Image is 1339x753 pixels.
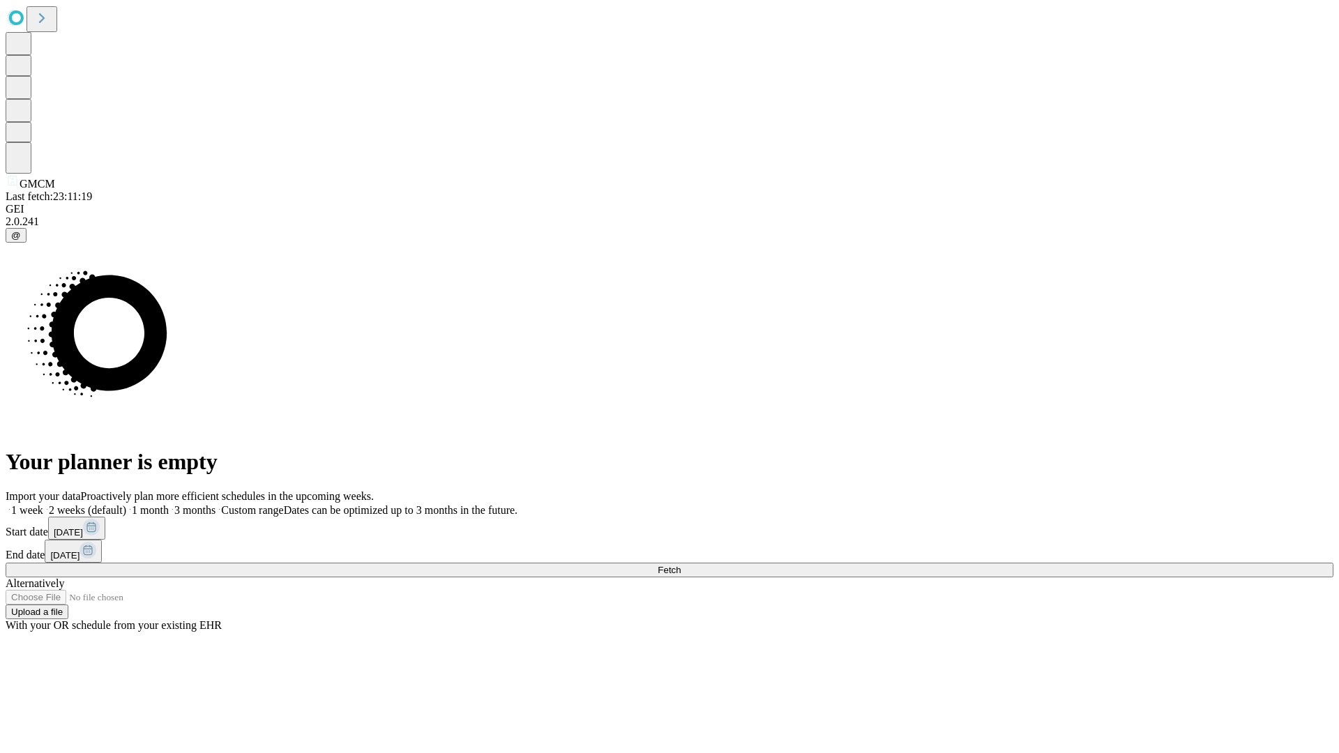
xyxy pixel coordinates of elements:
[11,230,21,241] span: @
[6,203,1333,215] div: GEI
[54,527,83,538] span: [DATE]
[132,504,169,516] span: 1 month
[6,517,1333,540] div: Start date
[658,565,681,575] span: Fetch
[81,490,374,502] span: Proactively plan more efficient schedules in the upcoming weeks.
[6,190,92,202] span: Last fetch: 23:11:19
[48,517,105,540] button: [DATE]
[221,504,283,516] span: Custom range
[6,604,68,619] button: Upload a file
[20,178,55,190] span: GMCM
[6,228,27,243] button: @
[6,490,81,502] span: Import your data
[6,215,1333,228] div: 2.0.241
[49,504,126,516] span: 2 weeks (default)
[6,619,222,631] span: With your OR schedule from your existing EHR
[50,550,80,561] span: [DATE]
[45,540,102,563] button: [DATE]
[6,449,1333,475] h1: Your planner is empty
[11,504,43,516] span: 1 week
[284,504,517,516] span: Dates can be optimized up to 3 months in the future.
[6,540,1333,563] div: End date
[174,504,215,516] span: 3 months
[6,577,64,589] span: Alternatively
[6,563,1333,577] button: Fetch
